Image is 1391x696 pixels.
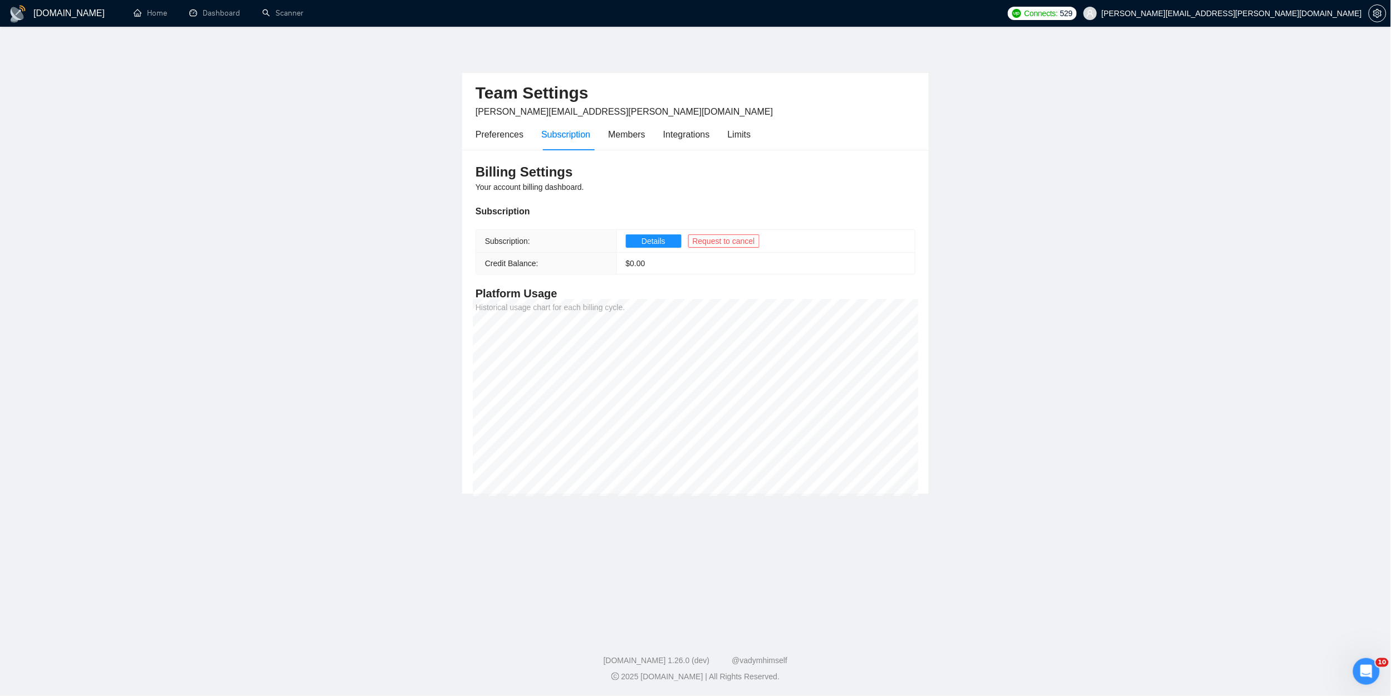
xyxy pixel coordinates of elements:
button: Request to cancel [688,234,760,248]
span: 529 [1060,7,1072,19]
span: 10 [1376,658,1389,667]
a: homeHome [134,8,167,18]
div: Subscription [541,128,590,141]
div: Integrations [663,128,710,141]
a: [DOMAIN_NAME] 1.26.0 (dev) [604,656,710,665]
span: Your account billing dashboard. [476,183,584,192]
iframe: Intercom live chat [1353,658,1380,685]
span: Credit Balance: [485,259,538,268]
div: Members [608,128,645,141]
span: [PERSON_NAME][EMAIL_ADDRESS][PERSON_NAME][DOMAIN_NAME] [476,107,773,116]
h4: Platform Usage [476,286,915,301]
button: setting [1369,4,1387,22]
div: Subscription [476,204,915,218]
div: Preferences [476,128,523,141]
h2: Team Settings [476,82,915,105]
div: 2025 [DOMAIN_NAME] | All Rights Reserved. [9,671,1382,683]
h3: Billing Settings [476,163,915,181]
a: searchScanner [262,8,303,18]
span: user [1086,9,1094,17]
span: Subscription: [485,237,530,246]
a: @vadymhimself [732,656,787,665]
span: $ 0.00 [626,259,645,268]
button: Details [626,234,682,248]
span: Connects: [1025,7,1058,19]
img: logo [9,5,27,23]
a: dashboardDashboard [189,8,240,18]
span: Details [641,235,665,247]
img: upwork-logo.png [1012,9,1021,18]
div: Limits [728,128,751,141]
a: setting [1369,9,1387,18]
span: copyright [611,673,619,680]
span: Request to cancel [693,235,755,247]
